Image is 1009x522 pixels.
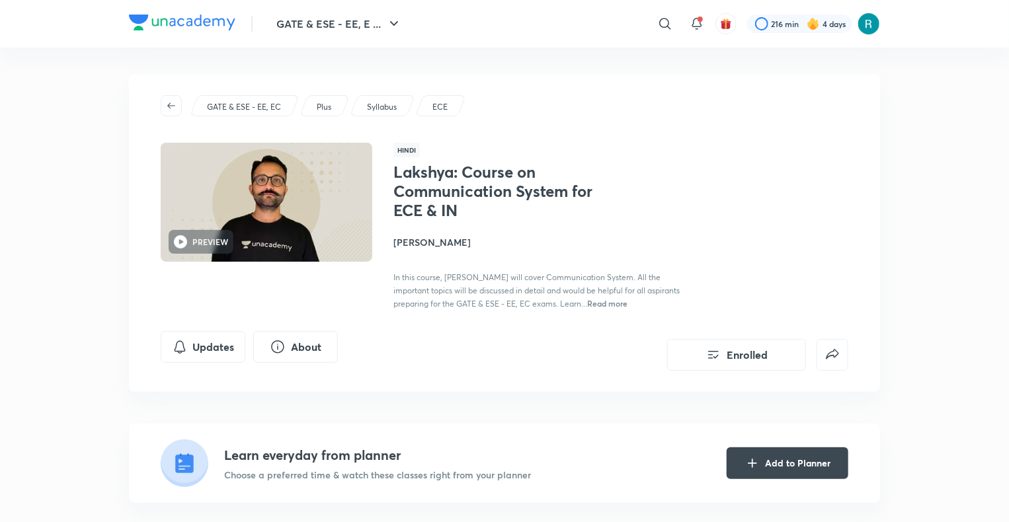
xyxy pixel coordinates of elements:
[430,101,450,113] a: ECE
[205,101,284,113] a: GATE & ESE - EE, EC
[224,468,531,482] p: Choose a preferred time & watch these classes right from your planner
[159,141,374,263] img: Thumbnail
[192,236,228,248] h6: PREVIEW
[207,101,281,113] p: GATE & ESE - EE, EC
[432,101,448,113] p: ECE
[858,13,880,35] img: AaDeeTri
[807,17,820,30] img: streak
[224,445,531,465] h4: Learn everyday from planner
[317,101,331,113] p: Plus
[268,11,410,37] button: GATE & ESE - EE, E ...
[727,447,848,479] button: Add to Planner
[817,339,848,371] button: false
[667,339,806,371] button: Enrolled
[393,163,610,219] h1: Lakshya: Course on Communication System for ECE & IN
[393,272,680,309] span: In this course, [PERSON_NAME] will cover Communication System. All the important topics will be d...
[587,298,627,309] span: Read more
[393,235,690,249] h4: [PERSON_NAME]
[253,331,338,363] button: About
[367,101,397,113] p: Syllabus
[393,143,420,157] span: Hindi
[161,331,245,363] button: Updates
[129,15,235,30] img: Company Logo
[715,13,737,34] button: avatar
[720,18,732,30] img: avatar
[365,101,399,113] a: Syllabus
[129,15,235,34] a: Company Logo
[315,101,334,113] a: Plus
